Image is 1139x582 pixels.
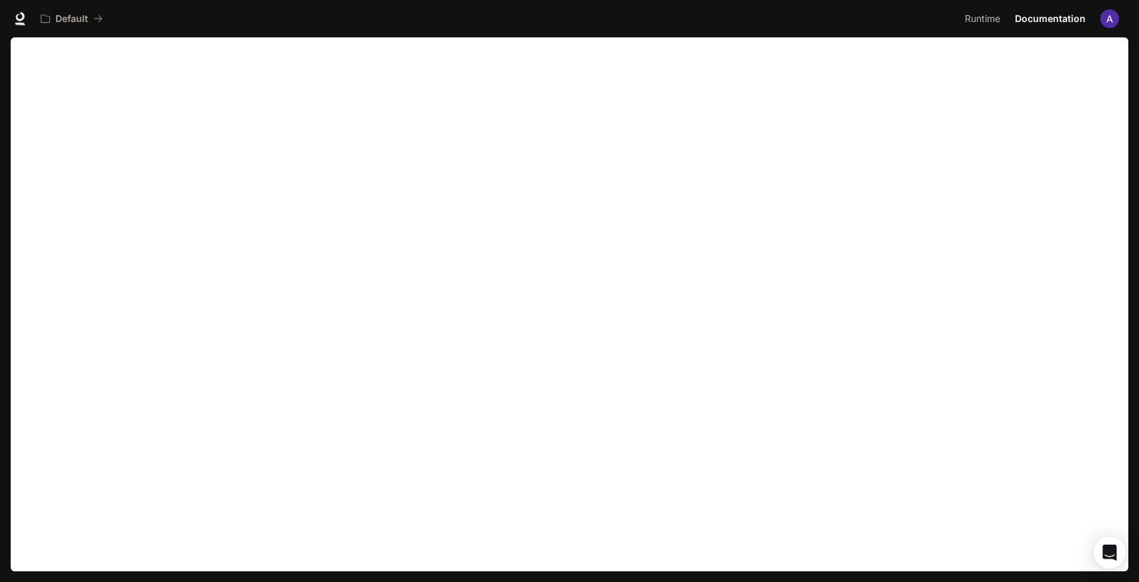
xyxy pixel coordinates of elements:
[1096,5,1123,32] button: User avatar
[960,5,1008,32] a: Runtime
[1100,9,1119,28] img: User avatar
[1010,5,1091,32] a: Documentation
[1015,11,1086,27] span: Documentation
[35,5,109,32] button: All workspaces
[1094,537,1126,569] div: Open Intercom Messenger
[11,37,1128,582] iframe: Documentation
[965,11,1000,27] span: Runtime
[55,13,88,25] p: Default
